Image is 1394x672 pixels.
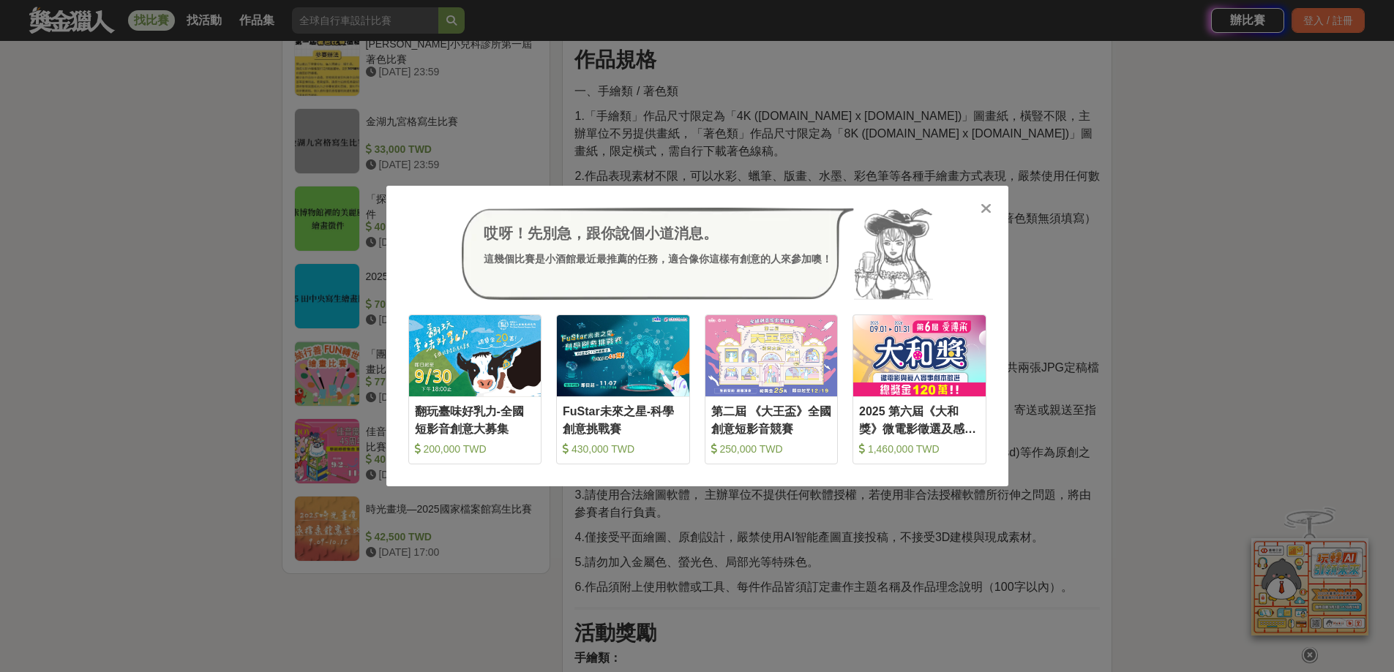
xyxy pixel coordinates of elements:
[408,314,542,464] a: Cover Image翻玩臺味好乳力-全國短影音創意大募集 200,000 TWD
[563,403,683,436] div: FuStar未來之星-科學創意挑戰賽
[484,222,832,244] div: 哎呀！先別急，跟你說個小道消息。
[557,315,689,396] img: Cover Image
[563,442,683,456] div: 430,000 TWD
[415,403,536,436] div: 翻玩臺味好乳力-全國短影音創意大募集
[711,403,832,436] div: 第二屆 《大王盃》全國創意短影音競賽
[859,403,980,436] div: 2025 第六屆《大和獎》微電影徵選及感人實事分享
[484,252,832,267] div: 這幾個比賽是小酒館最近最推薦的任務，適合像你這樣有創意的人來參加噢！
[852,314,986,464] a: Cover Image2025 第六屆《大和獎》微電影徵選及感人實事分享 1,460,000 TWD
[409,315,542,396] img: Cover Image
[859,442,980,456] div: 1,460,000 TWD
[415,442,536,456] div: 200,000 TWD
[711,442,832,456] div: 250,000 TWD
[705,315,838,396] img: Cover Image
[705,314,839,464] a: Cover Image第二屆 《大王盃》全國創意短影音競賽 250,000 TWD
[556,314,690,464] a: Cover ImageFuStar未來之星-科學創意挑戰賽 430,000 TWD
[853,315,986,396] img: Cover Image
[854,208,933,300] img: Avatar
